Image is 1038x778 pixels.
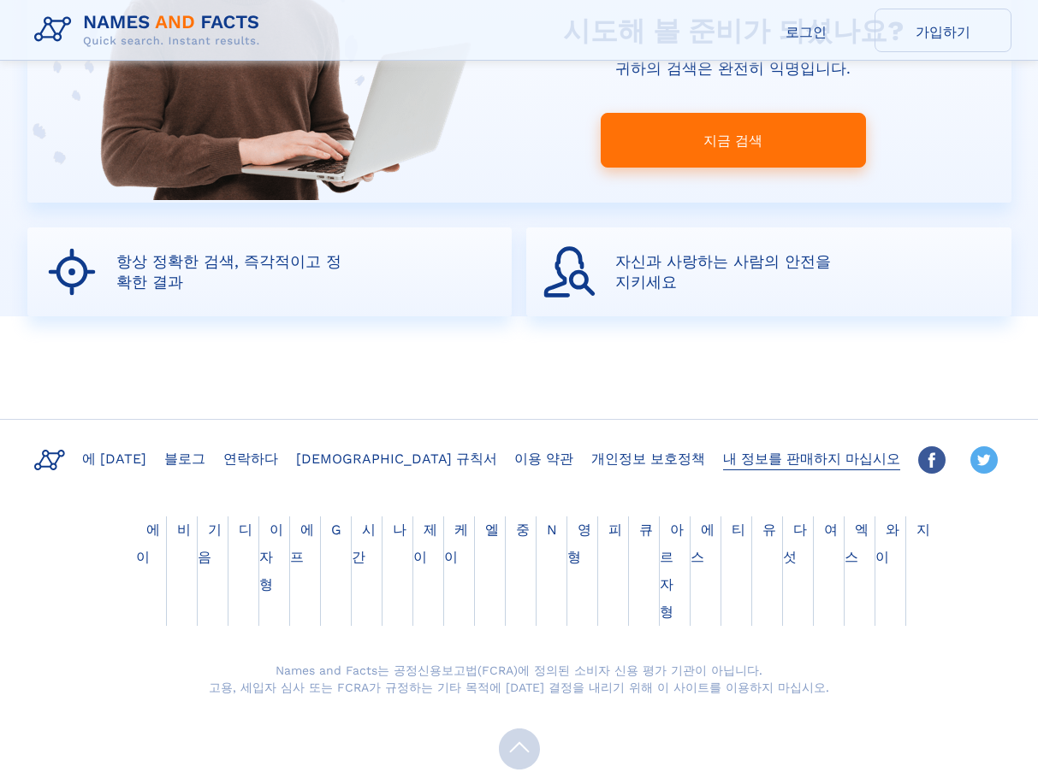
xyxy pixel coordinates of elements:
font: 중 [516,522,530,538]
font: 큐 [639,522,653,538]
font: 개인정보 보호정책 [591,451,705,467]
a: 와이 [875,522,899,565]
a: 에스 [691,522,715,565]
a: 엘 [475,522,509,538]
font: 나 [393,522,406,538]
a: 가입하기 [875,9,1011,52]
font: 피 [608,522,622,538]
a: 이자형 [259,522,283,592]
a: 블로그 [157,445,212,470]
font: 엘 [485,522,499,538]
img: 지저귀다 [970,446,998,474]
a: 비 [167,522,201,538]
font: 이용 약관 [514,451,573,467]
a: G [321,522,352,538]
font: 자신과 사랑하는 사람의 안전을 지키세요 [615,252,831,291]
a: 엑스 [845,522,869,565]
a: 여 [814,522,848,538]
a: 티 [721,522,756,538]
a: 연락하다 [216,445,285,470]
a: 나 [383,522,417,538]
a: 영형 [567,522,591,565]
a: 지 [906,522,940,538]
a: 제이 [413,522,437,565]
font: 지 [916,522,930,538]
a: 중 [506,522,540,538]
font: 로그인 [786,23,827,39]
font: 여 [824,522,838,538]
font: Names and Facts는 공정신용보고법(FCRA)에 정의된 소비자 신용 평가 기관이 아닙니다. [276,663,762,677]
a: 아르 자형 [660,522,684,620]
font: 내 정보를 판매하지 마십시오 [723,451,900,467]
a: 유 [752,522,786,538]
a: 이용 약관 [507,445,580,470]
a: 케이 [444,522,468,565]
a: 개인정보 보호정책 [584,445,712,470]
img: 페이스북 [918,446,946,474]
a: 에이 [136,522,160,565]
font: 고용, 세입자 심사 또는 FCRA가 규정하는 기타 목적에 [DATE] 결정을 내리기 위해 이 사이트를 이용하지 마십시오. [209,681,829,694]
font: 귀하의 검색은 완전히 익명입니다. [615,59,851,77]
a: 피 [598,522,632,538]
font: [DEMOGRAPHIC_DATA] 규칙서 [296,451,497,467]
img: 로고 이름과 사실 [27,7,274,53]
font: G [331,522,341,538]
a: 디 [228,522,263,538]
font: 블로그 [164,451,205,467]
font: 에 [DATE] [82,451,146,467]
a: 로그인 [738,9,875,52]
a: [DEMOGRAPHIC_DATA] 규칙서 [289,445,504,470]
a: 내 정보를 판매하지 마십시오 [716,445,907,470]
a: 큐 [629,522,663,538]
font: 디 [239,522,252,538]
font: 비 [177,522,191,538]
font: 항상 정확한 검색, 즉각적이고 정확한 결과 [116,252,341,291]
a: 시간 [352,522,376,565]
a: 다섯 [783,522,807,565]
font: 가입하기 [916,23,970,39]
font: 지금 검색 [703,133,762,149]
font: 티 [732,522,745,538]
font: 연락하다 [223,451,278,467]
font: 유 [762,522,776,538]
a: 기음 [198,522,222,565]
a: N [537,522,567,538]
a: 에프 [290,522,314,565]
a: 에 [DATE] [75,445,153,470]
font: N [547,522,557,538]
